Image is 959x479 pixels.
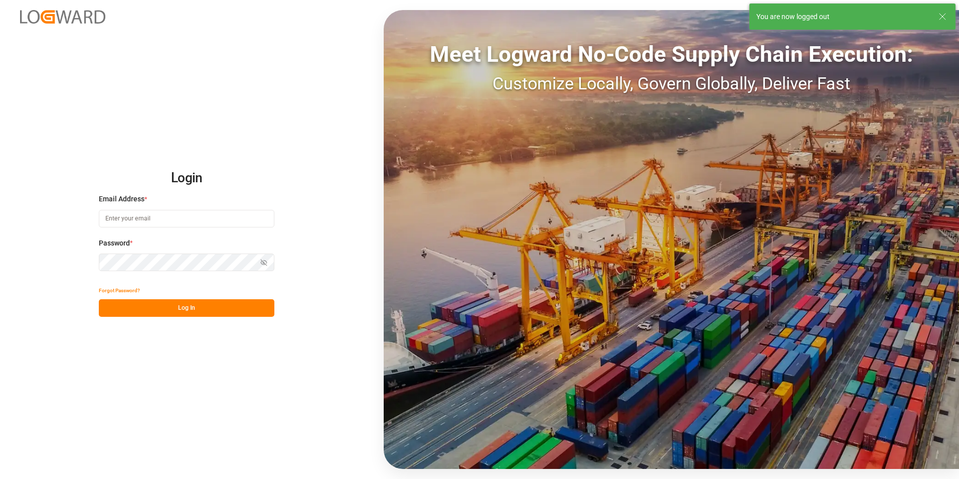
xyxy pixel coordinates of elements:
[99,210,274,227] input: Enter your email
[99,238,130,249] span: Password
[20,10,105,24] img: Logward_new_orange.png
[99,282,140,299] button: Forgot Password?
[99,299,274,317] button: Log In
[99,162,274,194] h2: Login
[384,71,959,96] div: Customize Locally, Govern Globally, Deliver Fast
[384,38,959,71] div: Meet Logward No-Code Supply Chain Execution:
[756,12,929,22] div: You are now logged out
[99,194,144,204] span: Email Address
